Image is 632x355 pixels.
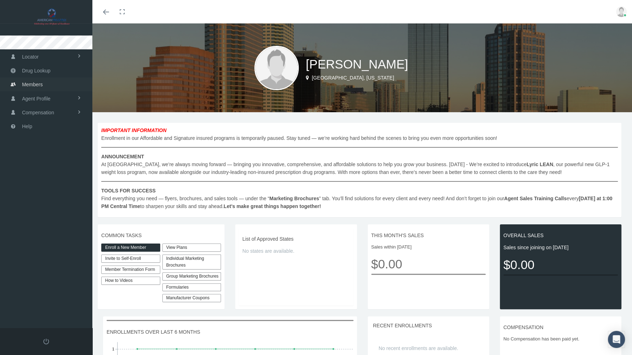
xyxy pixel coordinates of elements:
span: No Compensation has been paid yet. [503,335,618,343]
a: View Plans [162,244,221,252]
img: AMERICAN TRUSTEE [9,8,94,26]
span: THIS MONTH'S SALES [371,231,486,239]
span: Sales since joining on [DATE] [503,244,618,251]
span: RECENT ENROLLMENTS [373,323,432,328]
span: No states are available. [242,247,350,255]
div: Individual Marketing Brochures [162,255,221,269]
img: user-placeholder.jpg [616,6,627,17]
img: user-placeholder.jpg [254,46,299,90]
a: Member Termination Form [101,266,160,274]
span: Enrollment in our Affordable and Signature insured programs is temporarily paused. Stay tuned — w... [101,126,618,210]
span: List of Approved States [242,235,350,243]
span: Drug Lookup [22,64,50,77]
span: Agent Profile [22,92,50,105]
span: $0.00 [503,255,618,274]
b: TOOLS FOR SUCCESS [101,188,156,193]
a: Invite to Self-Enroll [101,255,160,263]
b: ANNOUNCEMENT [101,154,144,159]
span: ENROLLMENTS OVER LAST 6 MONTHS [107,328,353,336]
b: Agent Sales Training Calls [504,196,567,201]
b: IMPORTANT INFORMATION [101,127,167,133]
div: Group Marketing Brochures [162,272,221,280]
span: Sales within [DATE] [371,244,486,251]
b: Let’s make great things happen together! [223,203,321,209]
span: Compensation [22,106,54,119]
span: OVERALL SALES [503,231,618,239]
span: Help [22,120,32,133]
b: Marketing Brochures [269,196,319,201]
span: COMPENSATION [503,323,618,331]
span: COMMON TASKS [101,231,221,239]
span: [PERSON_NAME] [306,57,408,71]
div: Open Intercom Messenger [608,331,625,348]
b: [DATE] at 1:00 PM Central Time [101,196,612,209]
span: Members [22,78,43,91]
tspan: 1 [112,347,114,351]
div: Formularies [162,283,221,291]
a: Enroll a New Member [101,244,160,252]
b: Lyric LEAN [526,162,553,167]
span: $0.00 [371,254,486,274]
a: Manufacturer Coupons [162,294,221,302]
span: Locator [22,50,39,64]
span: [GEOGRAPHIC_DATA], [US_STATE] [312,75,394,81]
a: How to Videos [101,277,160,285]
